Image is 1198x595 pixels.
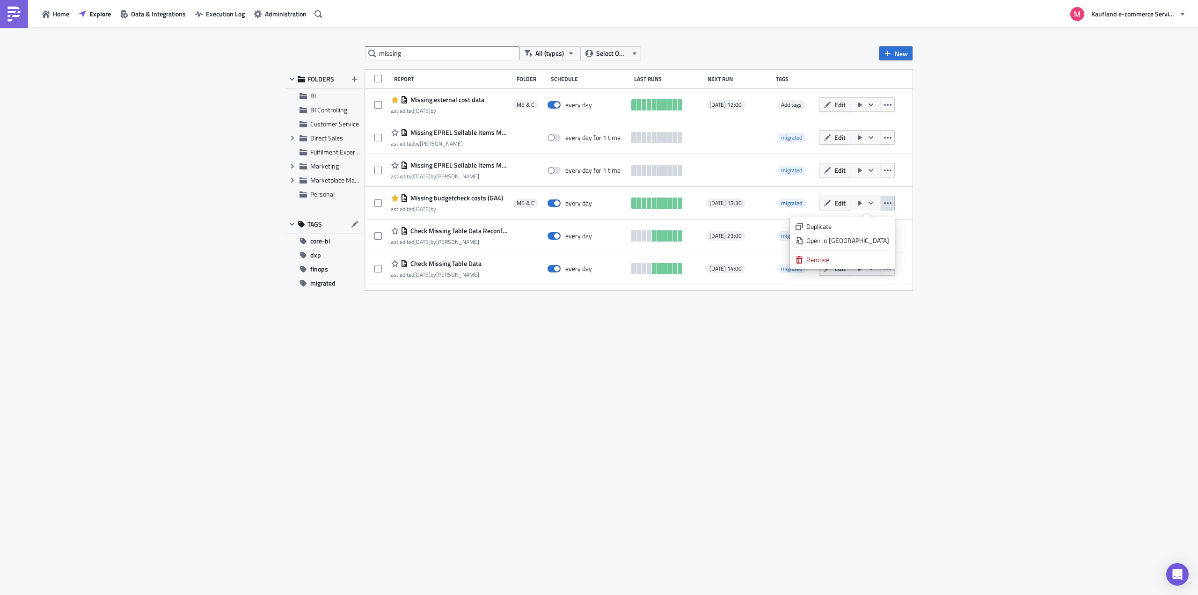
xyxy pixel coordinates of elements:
[74,7,116,21] button: Explore
[116,7,190,21] button: Data & Integrations
[517,75,546,82] div: Folder
[781,100,802,109] span: Add tags
[389,107,484,114] div: last edited by
[777,264,806,273] span: migrated
[7,7,22,22] img: PushMetrics
[819,130,850,145] button: Edit
[131,9,186,19] span: Data & Integrations
[777,100,805,110] span: Add tags
[781,133,802,142] span: migrated
[394,75,512,82] div: Report
[310,105,347,115] span: BI Controlling
[709,199,742,207] span: [DATE] 13:30
[408,161,508,169] span: Missing EPREL Sellable Items Mailing
[310,189,335,199] span: Personal
[1166,563,1189,586] div: Open Intercom Messenger
[389,140,508,147] div: last edited by [PERSON_NAME]
[310,119,359,129] span: Customer Service
[408,95,484,104] span: Missing external cost data
[565,133,621,142] div: every day for 1 time
[307,75,334,83] span: FOLDERS
[414,205,431,213] time: 2025-08-15T07:16:17Z
[408,227,508,235] span: Check Missing Table Data Reconfirm
[408,128,508,137] span: Missing EPREL Sellable Items Mailing (copy)
[781,198,802,207] span: migrated
[834,132,846,142] span: Edit
[408,194,503,202] span: Missing budgetcheck costs (GA4)
[389,173,508,180] div: last edited by [PERSON_NAME]
[310,262,328,276] span: finops
[565,101,592,109] div: every day
[389,206,503,213] div: last edited by
[1069,6,1085,22] img: Avatar
[819,196,850,210] button: Edit
[249,7,311,21] button: Administration
[1091,9,1176,19] span: Kaufland e-commerce Services GmbH & Co. KG
[806,255,889,264] div: Remove
[37,7,74,21] a: Home
[781,166,802,175] span: migrated
[551,75,629,82] div: Schedule
[580,46,641,60] button: Select Owner
[310,276,336,290] span: migrated
[307,220,322,228] span: TAGS
[53,9,69,19] span: Home
[517,199,534,207] span: ME & C
[517,101,534,109] span: ME & C
[414,237,431,246] time: 2025-08-12T13:18:26Z
[310,161,339,171] span: Marketing
[285,234,363,248] button: core-bi
[310,175,383,185] span: Marketplace Management
[206,9,245,19] span: Execution Log
[596,48,628,59] span: Select Owner
[895,49,908,59] span: New
[310,147,370,157] span: Fulfilment Experience
[834,100,846,110] span: Edit
[781,231,802,240] span: migrated
[781,264,802,273] span: migrated
[777,166,806,175] span: migrated
[310,133,343,143] span: Direct Sales
[834,198,846,208] span: Edit
[565,232,592,240] div: every day
[414,270,431,279] time: 2025-08-12T13:16:06Z
[708,75,772,82] div: Next Run
[777,133,806,142] span: migrated
[819,97,850,112] button: Edit
[709,265,742,272] span: [DATE] 14:00
[777,231,806,241] span: migrated
[310,91,316,101] span: BI
[310,248,321,262] span: dxp
[834,165,846,175] span: Edit
[879,46,913,60] button: New
[806,236,889,245] div: Open in [GEOGRAPHIC_DATA]
[519,46,580,60] button: All (types)
[776,75,815,82] div: Tags
[285,248,363,262] button: dxp
[408,259,482,268] span: Check Missing Table Data
[777,198,806,208] span: migrated
[389,271,482,278] div: last edited by [PERSON_NAME]
[819,163,850,177] button: Edit
[285,262,363,276] button: finops
[634,75,703,82] div: Last Runs
[265,9,307,19] span: Administration
[535,48,564,59] span: All (types)
[565,264,592,273] div: every day
[190,7,249,21] button: Execution Log
[565,166,621,175] div: every day for 1 time
[365,46,519,60] input: Search Reports
[806,222,889,231] div: Duplicate
[389,238,508,245] div: last edited by [PERSON_NAME]
[285,276,363,290] button: migrated
[414,172,431,181] time: 2025-06-24T07:30:25Z
[414,106,431,115] time: 2025-08-15T10:28:58Z
[709,232,742,240] span: [DATE] 23:00
[310,234,330,248] span: core-bi
[89,9,111,19] span: Explore
[1065,4,1191,24] button: Kaufland e-commerce Services GmbH & Co. KG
